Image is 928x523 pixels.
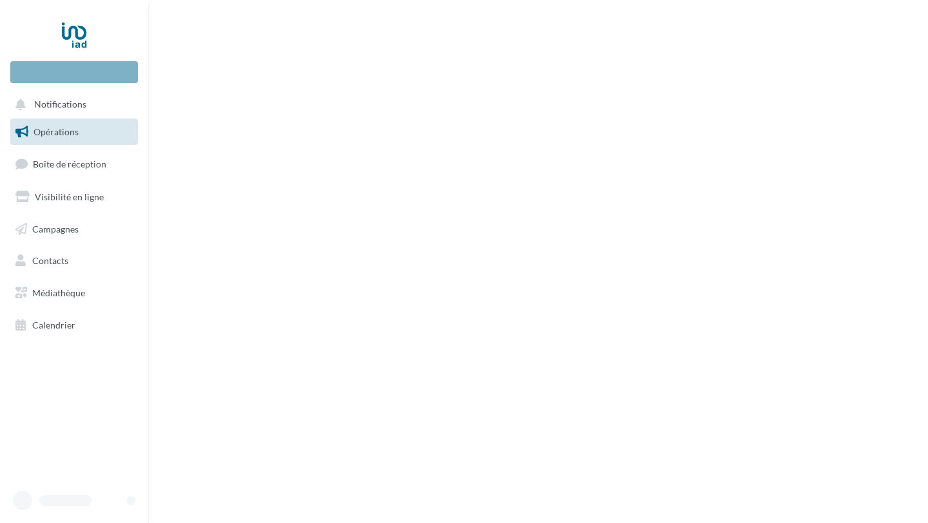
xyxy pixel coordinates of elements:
[32,287,85,298] span: Médiathèque
[35,191,104,202] span: Visibilité en ligne
[34,99,86,110] span: Notifications
[33,158,106,169] span: Boîte de réception
[8,216,140,243] a: Campagnes
[8,119,140,146] a: Opérations
[32,255,68,266] span: Contacts
[10,61,138,83] div: Nouvelle campagne
[8,312,140,339] a: Calendrier
[8,150,140,178] a: Boîte de réception
[34,126,79,137] span: Opérations
[8,184,140,211] a: Visibilité en ligne
[8,247,140,274] a: Contacts
[32,223,79,234] span: Campagnes
[32,319,75,330] span: Calendrier
[8,280,140,307] a: Médiathèque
